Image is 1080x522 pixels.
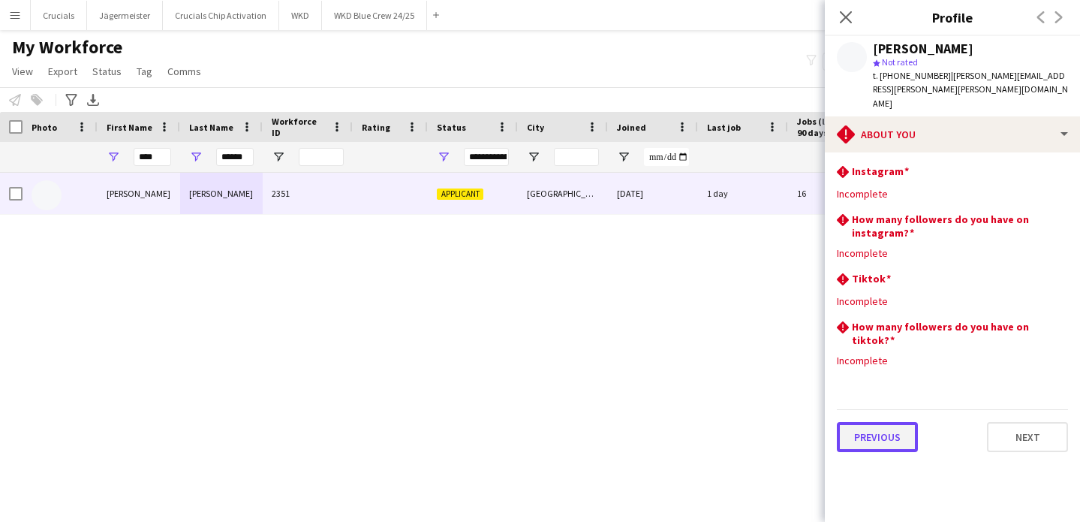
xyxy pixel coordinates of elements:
input: Joined Filter Input [644,148,689,166]
a: Comms [161,62,207,81]
div: [PERSON_NAME] [98,173,180,214]
span: Tag [137,65,152,78]
span: Jobs (last 90 days) [797,116,841,138]
span: Status [92,65,122,78]
input: Last Name Filter Input [216,148,254,166]
span: Rating [362,122,390,133]
span: t. [PHONE_NUMBER] [873,70,951,81]
span: Photo [32,122,57,133]
button: Next [987,422,1068,452]
h3: Tiktok [852,272,891,285]
div: [PERSON_NAME] [873,42,973,56]
span: | [PERSON_NAME][EMAIL_ADDRESS][PERSON_NAME][PERSON_NAME][DOMAIN_NAME] [873,70,1068,108]
button: Open Filter Menu [437,150,450,164]
div: About you [825,116,1080,152]
span: City [527,122,544,133]
span: My Workforce [12,36,122,59]
span: Status [437,122,466,133]
button: Open Filter Menu [527,150,540,164]
div: [PERSON_NAME] [180,173,263,214]
input: City Filter Input [554,148,599,166]
h3: Instagram [852,164,909,178]
div: 16 [788,173,886,214]
div: 2351 [263,173,353,214]
img: Oliver Rowley [32,180,62,210]
button: Open Filter Menu [107,150,120,164]
a: Status [86,62,128,81]
button: Everyone9,754 [823,53,898,71]
input: Workforce ID Filter Input [299,148,344,166]
div: [GEOGRAPHIC_DATA] [518,173,608,214]
h3: How many followers do you have on tiktok? [852,320,1056,347]
span: View [12,65,33,78]
button: Previous [837,422,918,452]
span: Joined [617,122,646,133]
h3: How many followers do you have on instagram? [852,213,1056,240]
app-action-btn: Advanced filters [62,91,80,109]
app-action-btn: Export XLSX [84,91,102,109]
div: Incomplete [837,246,1068,260]
button: WKD [279,1,322,30]
button: Crucials [31,1,87,30]
button: WKD Blue Crew 24/25 [322,1,427,30]
a: Tag [131,62,158,81]
span: Workforce ID [272,116,326,138]
button: Crucials Chip Activation [163,1,279,30]
h3: Profile [825,8,1080,27]
div: Incomplete [837,294,1068,308]
div: 1 day [698,173,788,214]
a: View [6,62,39,81]
span: Export [48,65,77,78]
span: First Name [107,122,152,133]
a: Export [42,62,83,81]
div: Incomplete [837,354,1068,367]
div: Incomplete [837,187,1068,201]
span: Last Name [189,122,233,133]
div: [DATE] [608,173,698,214]
button: Open Filter Menu [617,150,630,164]
button: Open Filter Menu [189,150,203,164]
span: Comms [167,65,201,78]
span: Last job [707,122,741,133]
button: Open Filter Menu [272,150,285,164]
span: Not rated [882,56,918,68]
input: First Name Filter Input [134,148,171,166]
span: Applicant [437,189,483,200]
button: Jägermeister [87,1,163,30]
